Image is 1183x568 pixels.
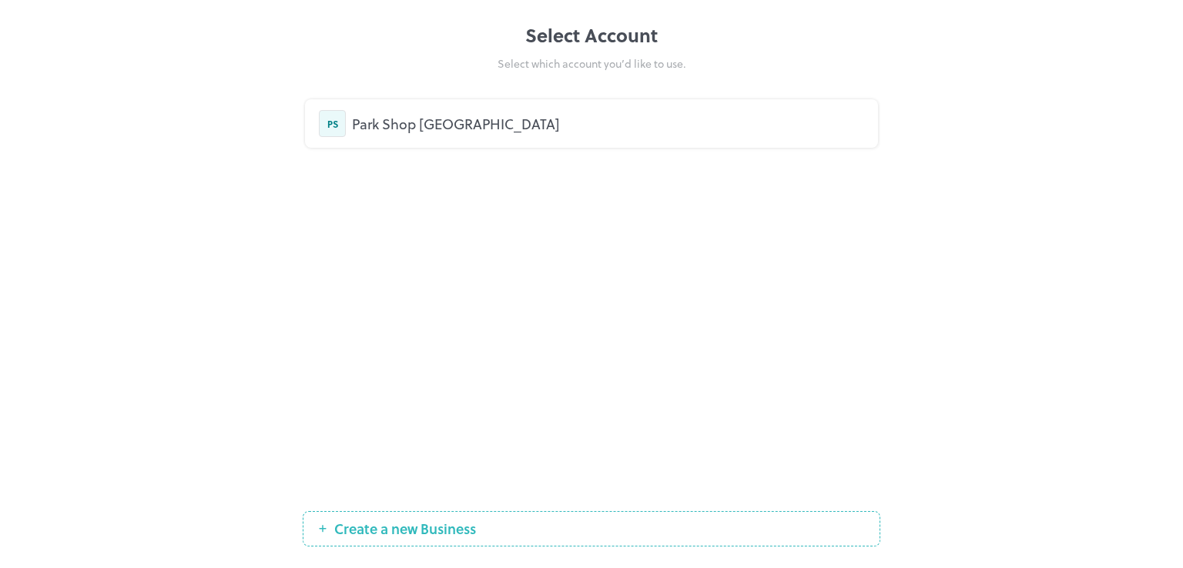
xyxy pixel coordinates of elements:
[303,511,880,546] button: Create a new Business
[303,55,880,72] div: Select which account you’d like to use.
[352,113,864,134] div: Park Shop [GEOGRAPHIC_DATA]
[303,22,880,49] div: Select Account
[327,521,484,536] span: Create a new Business
[319,110,346,137] div: PS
